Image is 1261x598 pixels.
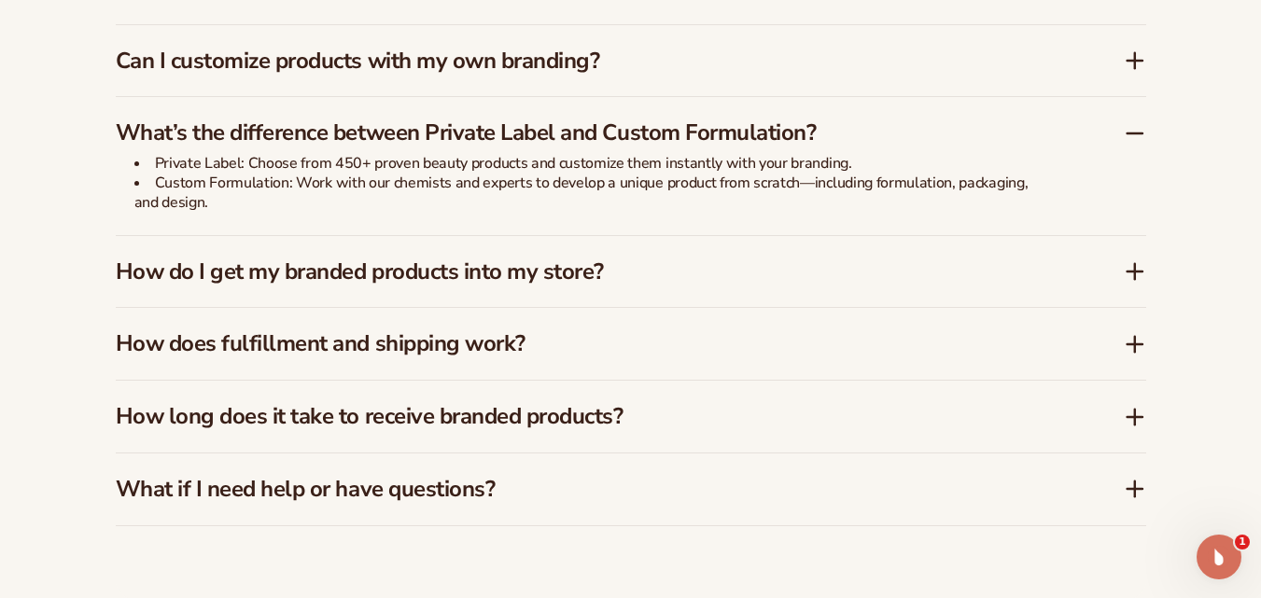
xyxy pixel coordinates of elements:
li: Private Label: Choose from 450+ proven beauty products and customize them instantly with your bra... [134,154,1049,174]
iframe: Intercom live chat [1197,535,1241,579]
span: 1 [1235,535,1250,549]
h3: Can I customize products with my own branding? [116,48,1068,75]
li: Custom Formulation: Work with our chemists and experts to develop a unique product from scratch—i... [134,174,1049,213]
h3: How does fulfillment and shipping work? [116,330,1068,357]
h3: What’s the difference between Private Label and Custom Formulation? [116,119,1068,146]
h3: How long does it take to receive branded products? [116,403,1068,430]
h3: How do I get my branded products into my store? [116,258,1068,285]
h3: What if I need help or have questions? [116,476,1068,503]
